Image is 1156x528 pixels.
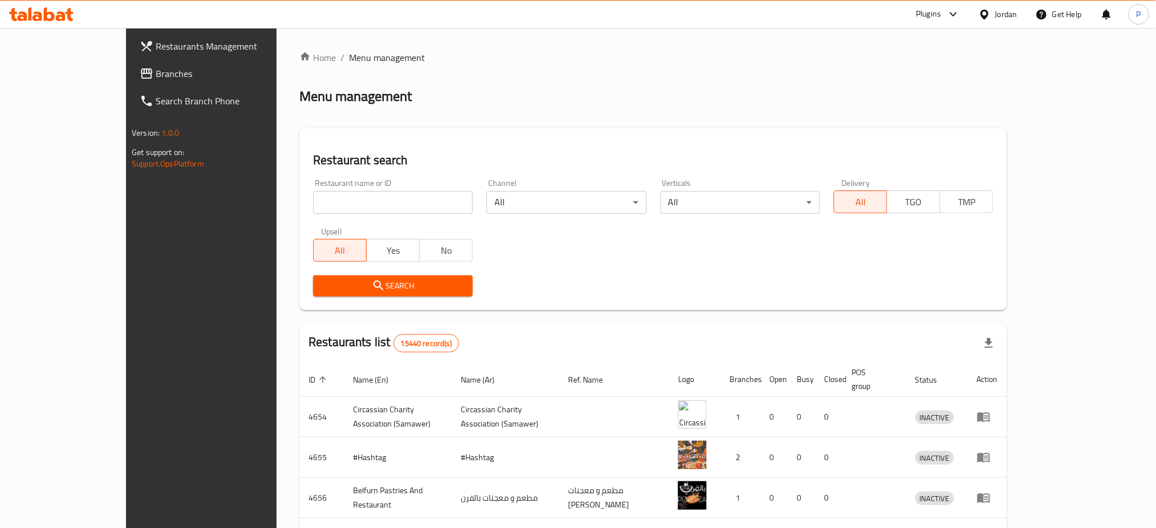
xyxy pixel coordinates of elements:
td: 0 [760,437,788,478]
span: Version: [132,125,160,140]
th: Busy [788,362,815,397]
div: All [660,191,820,214]
td: 0 [815,437,842,478]
nav: breadcrumb [299,51,1007,64]
span: Name (Ar) [461,373,509,387]
td: 4654 [299,397,344,437]
span: Get support on: [132,145,184,160]
img: #Hashtag [678,441,707,469]
span: P [1137,8,1141,21]
span: Branches [156,67,310,80]
div: Export file [975,330,1003,357]
td: 0 [760,397,788,437]
td: ​Circassian ​Charity ​Association​ (Samawer) [344,397,452,437]
span: Yes [371,242,415,259]
span: No [424,242,468,259]
span: All [839,194,883,210]
td: 0 [788,478,815,518]
span: Search [322,279,464,293]
td: 0 [788,437,815,478]
td: مطعم و معجنات [PERSON_NAME] [559,478,669,518]
label: Upsell [321,228,342,235]
div: Jordan [995,8,1017,21]
td: 4656 [299,478,344,518]
span: All [318,242,362,259]
span: ID [309,373,330,387]
div: All [486,191,646,214]
span: TMP [945,194,989,210]
span: Menu management [349,51,425,64]
td: 0 [815,397,842,437]
th: Logo [669,362,720,397]
div: Menu [977,450,998,464]
td: 0 [788,397,815,437]
li: / [340,51,344,64]
button: TMP [940,190,993,213]
td: 1 [720,478,760,518]
button: Yes [366,239,420,262]
label: Delivery [842,179,870,187]
div: Menu [977,410,998,424]
button: Search [313,275,473,297]
img: ​Circassian ​Charity ​Association​ (Samawer) [678,400,707,429]
div: INACTIVE [915,451,954,465]
span: Search Branch Phone [156,94,310,108]
input: Search for restaurant name or ID.. [313,191,473,214]
td: Belfurn Pastries And Restaurant [344,478,452,518]
h2: Restaurants list [309,334,459,352]
span: TGO [892,194,936,210]
div: Total records count [394,334,459,352]
a: Branches [131,60,319,87]
span: INACTIVE [915,452,954,465]
th: Action [968,362,1007,397]
img: Belfurn Pastries And Restaurant [678,481,707,510]
a: Search Branch Phone [131,87,319,115]
div: Plugins [916,7,941,21]
h2: Restaurant search [313,152,993,169]
a: Restaurants Management [131,33,319,60]
th: Open [760,362,788,397]
th: Branches [720,362,760,397]
span: 15440 record(s) [394,338,459,349]
span: Restaurants Management [156,39,310,53]
div: Menu [977,491,998,505]
span: POS group [851,365,893,393]
td: 0 [760,478,788,518]
span: Status [915,373,952,387]
td: #Hashtag [452,437,559,478]
button: No [419,239,473,262]
td: 2 [720,437,760,478]
h2: Menu management [299,87,412,105]
button: TGO [887,190,940,213]
td: ​Circassian ​Charity ​Association​ (Samawer) [452,397,559,437]
span: INACTIVE [915,411,954,424]
td: 0 [815,478,842,518]
td: 1 [720,397,760,437]
button: All [313,239,367,262]
span: Name (En) [353,373,403,387]
td: 4655 [299,437,344,478]
td: مطعم و معجنات بالفرن [452,478,559,518]
span: INACTIVE [915,492,954,505]
a: Support.OpsPlatform [132,156,204,171]
span: Ref. Name [569,373,618,387]
td: #Hashtag [344,437,452,478]
button: All [834,190,887,213]
th: Closed [815,362,842,397]
span: 1.0.0 [161,125,179,140]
